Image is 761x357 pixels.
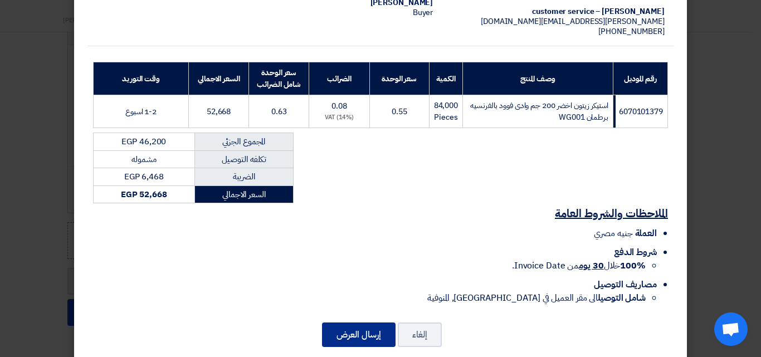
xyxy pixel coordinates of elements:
[369,62,429,95] th: سعر الوحدة
[620,259,646,272] strong: 100%
[512,259,646,272] span: خلال من Invoice Date.
[598,291,646,305] strong: شامل التوصيل
[194,168,293,186] td: الضريبة
[463,62,613,95] th: وصف المنتج
[271,106,287,118] span: 0.63
[413,7,433,18] span: Buyer
[121,188,167,200] strong: EGP 52,668
[93,291,646,305] li: الى مقر العميل في [GEOGRAPHIC_DATA], المنوفية
[188,62,248,95] th: السعر الاجمالي
[249,62,309,95] th: سعر الوحدة شامل الضرائب
[331,100,347,112] span: 0.08
[481,16,665,27] span: [PERSON_NAME][EMAIL_ADDRESS][DOMAIN_NAME]
[398,322,442,347] button: إلغاء
[194,185,293,203] td: السعر الاجمالي
[131,153,156,165] span: مشموله
[594,227,632,240] span: جنيه مصري
[429,62,462,95] th: الكمية
[598,26,665,37] span: [PHONE_NUMBER]
[125,106,157,118] span: 1-2 اسبوع
[94,133,195,151] td: EGP 46,200
[207,106,231,118] span: 52,668
[469,100,608,123] span: استيكر زيتون اخضر 200 جم وادى فوود بالفرنسيه برطمان WG001
[194,133,293,151] td: المجموع الجزئي
[635,227,657,240] span: العملة
[555,205,668,222] u: الملاحظات والشروط العامة
[124,170,164,183] span: EGP 6,468
[314,113,364,123] div: (14%) VAT
[309,62,369,95] th: الضرائب
[194,150,293,168] td: تكلفه التوصيل
[451,7,665,17] div: [PERSON_NAME] – customer service
[579,259,603,272] u: 30 يوم
[392,106,407,118] span: 0.55
[434,100,458,123] span: 84,000 Pieces
[613,95,667,128] td: 6070101379
[614,246,657,259] span: شروط الدفع
[714,312,748,346] div: Open chat
[94,62,189,95] th: وقت التوريد
[613,62,667,95] th: رقم الموديل
[322,322,396,347] button: إرسال العرض
[594,278,657,291] span: مصاريف التوصيل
